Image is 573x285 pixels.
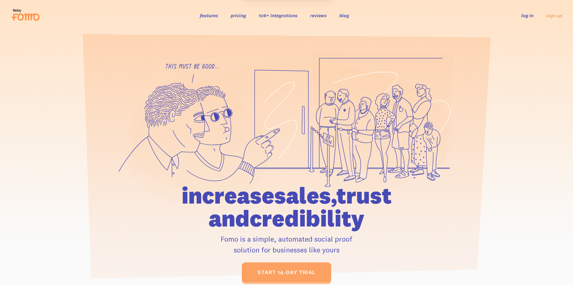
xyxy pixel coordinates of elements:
[147,233,426,255] p: Fomo is a simple, automated social proof solution for businesses like yours
[231,12,246,18] a: pricing
[259,12,297,18] a: 106+ integrations
[242,262,331,282] a: start 14-day trial
[200,12,218,18] a: features
[310,12,327,18] a: reviews
[147,184,426,230] h1: increase sales, trust and credibility
[546,12,562,19] a: sign up
[521,12,534,18] a: log in
[339,12,349,18] a: blog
